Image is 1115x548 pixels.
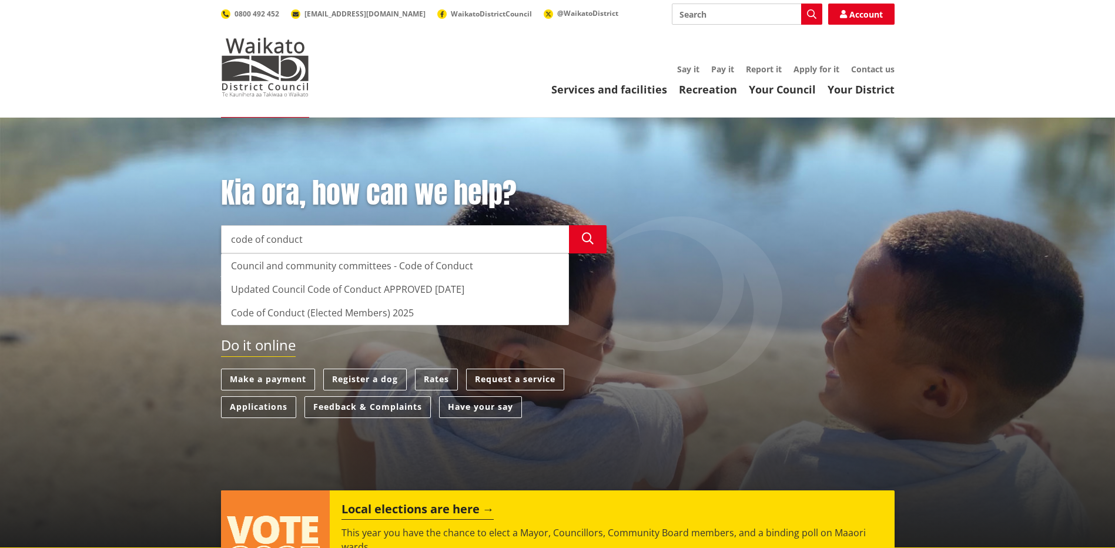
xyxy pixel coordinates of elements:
[221,369,315,390] a: Make a payment
[222,278,568,301] div: Updated Council Code of Conduct APPROVED [DATE]
[793,64,839,75] a: Apply for it
[711,64,734,75] a: Pay it
[544,8,618,18] a: @WaikatoDistrict
[323,369,407,390] a: Register a dog
[415,369,458,390] a: Rates
[221,396,296,418] a: Applications
[557,8,618,18] span: @WaikatoDistrict
[749,82,816,96] a: Your Council
[221,337,296,357] h2: Do it online
[291,9,426,19] a: [EMAIL_ADDRESS][DOMAIN_NAME]
[304,9,426,19] span: [EMAIL_ADDRESS][DOMAIN_NAME]
[341,502,494,520] h2: Local elections are here
[851,64,895,75] a: Contact us
[221,225,569,253] input: Search input
[235,9,279,19] span: 0800 492 452
[1061,499,1103,541] iframe: Messenger Launcher
[222,301,568,325] div: Code of Conduct (Elected Members) 2025
[221,38,309,96] img: Waikato District Council - Te Kaunihera aa Takiwaa o Waikato
[221,176,607,210] h1: Kia ora, how can we help?
[451,9,532,19] span: WaikatoDistrictCouncil
[466,369,564,390] a: Request a service
[672,4,822,25] input: Search input
[828,4,895,25] a: Account
[677,64,699,75] a: Say it
[221,9,279,19] a: 0800 492 452
[679,82,737,96] a: Recreation
[746,64,782,75] a: Report it
[437,9,532,19] a: WaikatoDistrictCouncil
[828,82,895,96] a: Your District
[551,82,667,96] a: Services and facilities
[222,254,568,278] div: Council and community committees - Code of Conduct
[304,396,431,418] a: Feedback & Complaints
[439,396,522,418] a: Have your say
